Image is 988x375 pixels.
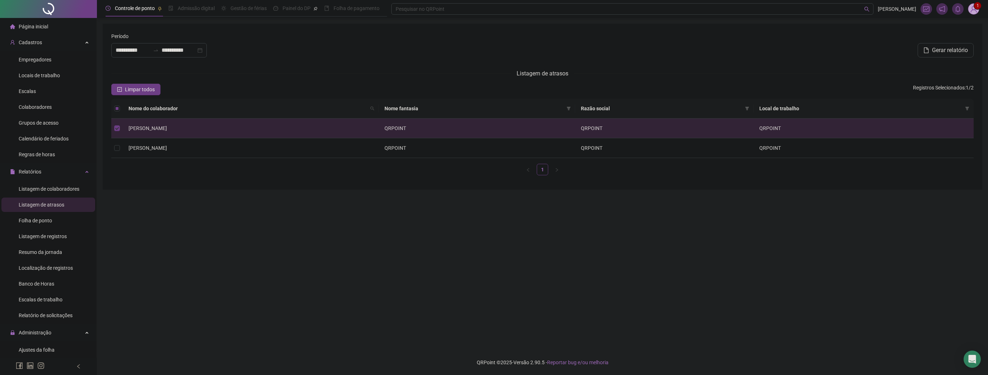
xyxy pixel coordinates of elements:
span: Painel do DP [283,5,311,11]
span: Regras de horas [19,152,55,157]
span: Local de trabalho [759,105,962,112]
span: filter [964,103,971,114]
span: Escalas de trabalho [19,297,62,302]
span: bell [955,6,961,12]
footer: QRPoint © 2025 - 2.90.5 - [97,350,988,375]
span: Registros Selecionados [913,85,965,91]
span: clock-circle [106,6,111,11]
span: Resumo da jornada [19,249,62,255]
span: Reportar bug e/ou melhoria [547,360,609,365]
span: Listagem de colaboradores [19,186,79,192]
span: Folha de pagamento [334,5,379,11]
span: left [76,364,81,369]
span: swap-right [153,47,159,53]
button: Gerar relatório [918,43,974,57]
span: sun [221,6,226,11]
span: lock [10,330,15,335]
span: linkedin [27,362,34,369]
span: [PERSON_NAME] [129,145,167,151]
span: Nome fantasia [385,105,564,112]
span: [PERSON_NAME] [129,125,167,131]
span: Grupos de acesso [19,120,59,126]
span: right [555,168,559,172]
span: Locais de trabalho [19,73,60,78]
div: Open Intercom Messenger [964,351,981,368]
span: to [153,47,159,53]
button: Limpar todos [111,84,160,95]
span: Listagem de atrasos [19,202,64,208]
span: home [10,24,15,29]
span: Ajustes da folha [19,347,55,353]
span: file-done [168,6,173,11]
span: search [370,106,374,111]
span: Localização de registros [19,265,73,271]
li: Próxima página [551,164,563,175]
span: Página inicial [19,24,48,29]
span: Empregadores [19,57,51,62]
span: Listagem de atrasos [517,70,568,77]
span: filter [744,103,751,114]
img: 94382 [968,4,979,14]
a: 1 [537,164,548,175]
span: fund [923,6,929,12]
span: Razão social [581,105,742,112]
span: filter [965,106,969,111]
td: QRPOINT [575,119,754,138]
span: Nome do colaborador [129,105,367,112]
span: Administração [19,330,51,335]
span: instagram [37,362,45,369]
button: right [551,164,563,175]
span: Relatórios [19,169,41,175]
span: [PERSON_NAME] [878,5,916,13]
span: Calendário de feriados [19,136,69,142]
span: file [10,169,15,174]
span: notification [939,6,945,12]
span: filter [745,106,749,111]
span: Relatório de solicitações [19,312,73,318]
span: left [526,168,530,172]
span: Gestão de férias [230,5,267,11]
span: Admissão digital [178,5,215,11]
sup: Atualize o seu contato no menu Meus Dados [974,2,981,9]
span: Cadastros [19,40,42,45]
span: pushpin [158,6,162,11]
span: 1 [977,3,979,8]
span: Período [111,32,129,40]
span: user-add [10,40,15,45]
span: search [369,103,376,114]
span: Banco de Horas [19,281,54,287]
span: Colaboradores [19,104,52,110]
span: facebook [16,362,23,369]
span: Escalas [19,88,36,94]
td: QRPOINT [754,119,974,138]
span: check-square [117,87,122,92]
td: QRPOINT [379,138,575,158]
span: book [324,6,329,11]
li: Página anterior [522,164,534,175]
span: Controle de ponto [115,5,155,11]
span: pushpin [313,6,318,11]
td: QRPOINT [754,138,974,158]
button: left [522,164,534,175]
span: filter [565,103,572,114]
td: QRPOINT [379,119,575,138]
span: Folha de ponto [19,218,52,223]
span: Limpar todos [125,85,155,93]
span: Listagem de registros [19,233,67,239]
span: file [923,47,929,53]
span: : 1 / 2 [913,84,974,95]
td: QRPOINT [575,138,754,158]
span: Versão [513,360,529,365]
span: Gerar relatório [932,46,968,55]
span: dashboard [273,6,278,11]
span: filter [567,106,571,111]
span: search [864,6,870,12]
